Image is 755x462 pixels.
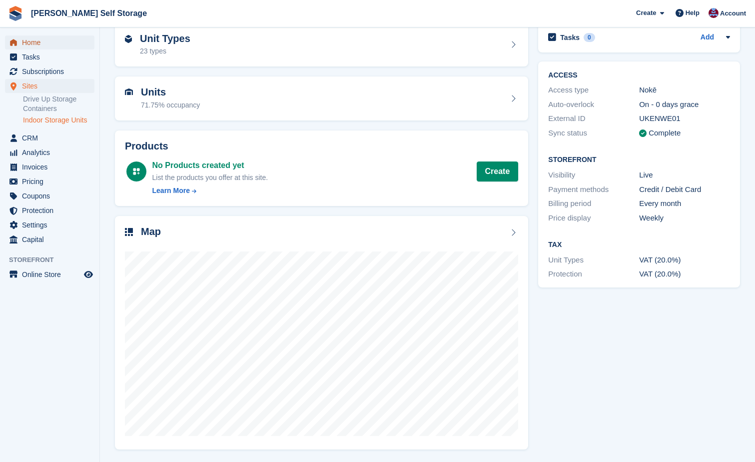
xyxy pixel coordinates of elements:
[639,84,730,96] div: Nokē
[548,99,639,110] div: Auto-overlock
[548,212,639,224] div: Price display
[141,100,200,110] div: 71.75% occupancy
[639,268,730,280] div: VAT (20.0%)
[686,8,700,18] span: Help
[23,94,94,113] a: Drive Up Storage Containers
[22,79,82,93] span: Sites
[639,184,730,195] div: Credit / Debit Card
[115,216,528,449] a: Map
[649,127,681,139] div: Complete
[720,8,746,18] span: Account
[5,203,94,217] a: menu
[141,226,161,237] h2: Map
[22,35,82,49] span: Home
[548,254,639,266] div: Unit Types
[5,35,94,49] a: menu
[115,23,528,67] a: Unit Types 23 types
[22,218,82,232] span: Settings
[125,140,518,152] h2: Products
[548,268,639,280] div: Protection
[22,203,82,217] span: Protection
[5,64,94,78] a: menu
[5,174,94,188] a: menu
[115,76,528,120] a: Units 71.75% occupancy
[82,268,94,280] a: Preview store
[548,198,639,209] div: Billing period
[639,169,730,181] div: Live
[140,33,190,44] h2: Unit Types
[639,198,730,209] div: Every month
[22,189,82,203] span: Coupons
[22,50,82,64] span: Tasks
[548,184,639,195] div: Payment methods
[27,5,151,21] a: [PERSON_NAME] Self Storage
[548,113,639,124] div: External ID
[22,145,82,159] span: Analytics
[23,115,94,125] a: Indoor Storage Units
[584,33,595,42] div: 0
[22,232,82,246] span: Capital
[152,185,268,196] a: Learn More
[548,71,730,79] h2: ACCESS
[152,173,268,181] span: List the products you offer at this site.
[5,160,94,174] a: menu
[152,185,190,196] div: Learn More
[548,169,639,181] div: Visibility
[5,131,94,145] a: menu
[477,161,519,181] a: Create
[125,228,133,236] img: map-icn-33ee37083ee616e46c38cad1a60f524a97daa1e2b2c8c0bc3eb3415660979fc1.svg
[22,267,82,281] span: Online Store
[9,255,99,265] span: Storefront
[548,127,639,139] div: Sync status
[125,88,133,95] img: unit-icn-7be61d7bf1b0ce9d3e12c5938cc71ed9869f7b940bace4675aadf7bd6d80202e.svg
[639,99,730,110] div: On - 0 days grace
[125,35,132,43] img: unit-type-icn-2b2737a686de81e16bb02015468b77c625bbabd49415b5ef34ead5e3b44a266d.svg
[132,167,140,175] img: custom-product-icn-white-7c27a13f52cf5f2f504a55ee73a895a1f82ff5669d69490e13668eaf7ade3bb5.svg
[140,46,190,56] div: 23 types
[5,218,94,232] a: menu
[701,32,714,43] a: Add
[22,174,82,188] span: Pricing
[639,254,730,266] div: VAT (20.0%)
[141,86,200,98] h2: Units
[709,8,719,18] img: Tracy Bailey
[5,189,94,203] a: menu
[5,79,94,93] a: menu
[22,160,82,174] span: Invoices
[636,8,656,18] span: Create
[548,84,639,96] div: Access type
[5,145,94,159] a: menu
[548,241,730,249] h2: Tax
[5,232,94,246] a: menu
[548,156,730,164] h2: Storefront
[5,50,94,64] a: menu
[5,267,94,281] a: menu
[560,33,580,42] h2: Tasks
[152,159,268,171] div: No Products created yet
[639,212,730,224] div: Weekly
[8,6,23,21] img: stora-icon-8386f47178a22dfd0bd8f6a31ec36ba5ce8667c1dd55bd0f319d3a0aa187defe.svg
[22,131,82,145] span: CRM
[639,113,730,124] div: UKENWE01
[22,64,82,78] span: Subscriptions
